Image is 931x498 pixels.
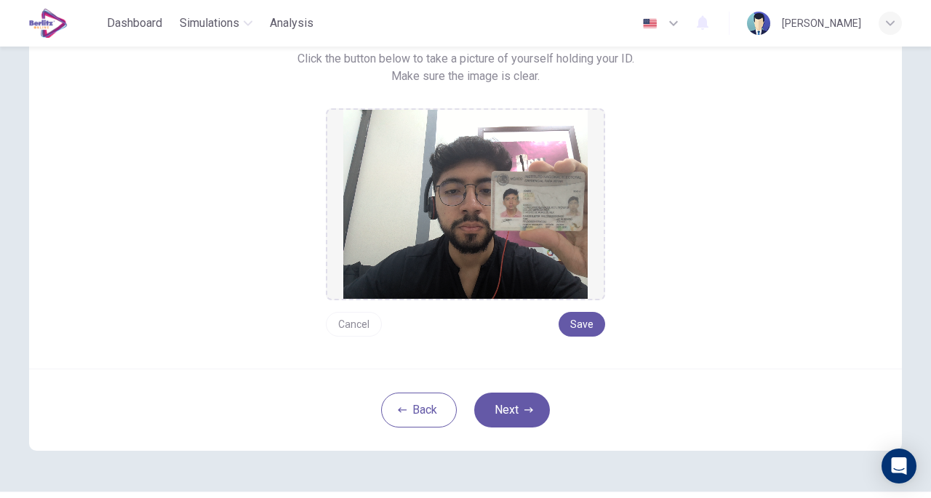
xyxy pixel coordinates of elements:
[270,15,313,32] span: Analysis
[101,10,168,36] button: Dashboard
[107,15,162,32] span: Dashboard
[559,312,605,337] button: Save
[474,393,550,427] button: Next
[29,9,101,38] a: EduSynch logo
[180,15,239,32] span: Simulations
[747,12,770,35] img: Profile picture
[882,449,916,483] div: Open Intercom Messenger
[641,18,659,29] img: en
[343,110,588,299] img: preview screemshot
[29,9,68,38] img: EduSynch logo
[381,393,457,427] button: Back
[326,312,382,337] button: Cancel
[297,50,634,68] span: Click the button below to take a picture of yourself holding your ID.
[264,10,319,36] button: Analysis
[174,10,258,36] button: Simulations
[782,15,861,32] div: [PERSON_NAME]
[391,68,540,85] span: Make sure the image is clear.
